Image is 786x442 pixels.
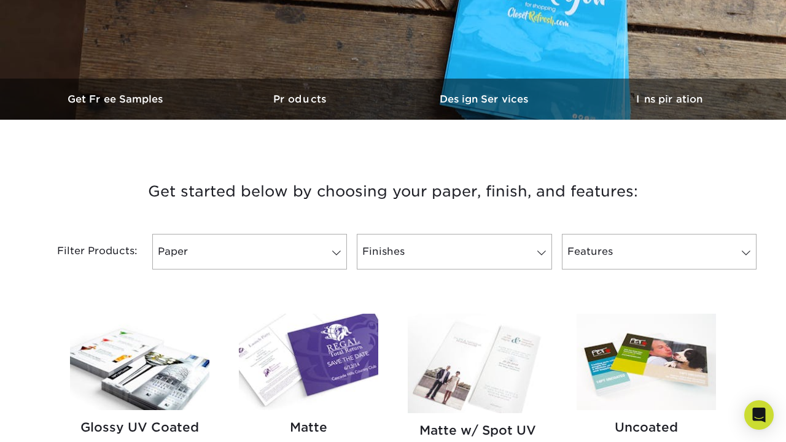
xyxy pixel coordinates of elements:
h2: Uncoated [577,420,716,435]
a: Paper [152,234,347,269]
a: Get Free Samples [25,79,209,120]
a: Products [209,79,393,120]
div: Filter Products: [25,234,147,269]
a: Features [562,234,757,269]
a: Design Services [393,79,577,120]
h3: Design Services [393,93,577,105]
h2: Glossy UV Coated [70,420,209,435]
a: Finishes [357,234,551,269]
h3: Inspiration [577,93,761,105]
h3: Get started below by choosing your paper, finish, and features: [34,164,752,219]
h3: Get Free Samples [25,93,209,105]
a: Inspiration [577,79,761,120]
img: Matte Postcards [239,314,378,410]
h2: Matte w/ Spot UV [408,423,547,438]
img: Uncoated Postcards [577,314,716,410]
img: Glossy UV Coated Postcards [70,314,209,410]
h3: Products [209,93,393,105]
div: Open Intercom Messenger [744,400,774,430]
h2: Matte [239,420,378,435]
img: Matte w/ Spot UV Postcards [408,314,547,413]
